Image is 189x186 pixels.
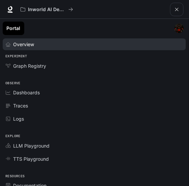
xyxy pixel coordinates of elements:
[13,89,40,96] span: Dashboards
[13,41,34,48] span: Overview
[13,115,24,122] span: Logs
[3,87,186,98] a: Dashboards
[170,3,184,16] button: open drawer
[3,153,186,165] a: TTS Playground
[13,62,46,69] span: Graph Registry
[13,142,50,149] span: LLM Playground
[175,24,184,33] img: User avatar
[13,102,28,109] span: Traces
[28,7,66,12] p: Inworld AI Demos
[3,22,24,35] a: Portal
[3,140,186,152] a: LLM Playground
[18,3,76,16] button: All workspaces
[3,60,186,72] a: Graph Registry
[3,38,186,50] a: Overview
[3,113,186,125] a: Logs
[172,22,186,35] button: User avatar
[3,100,186,112] a: Traces
[13,155,49,162] span: TTS Playground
